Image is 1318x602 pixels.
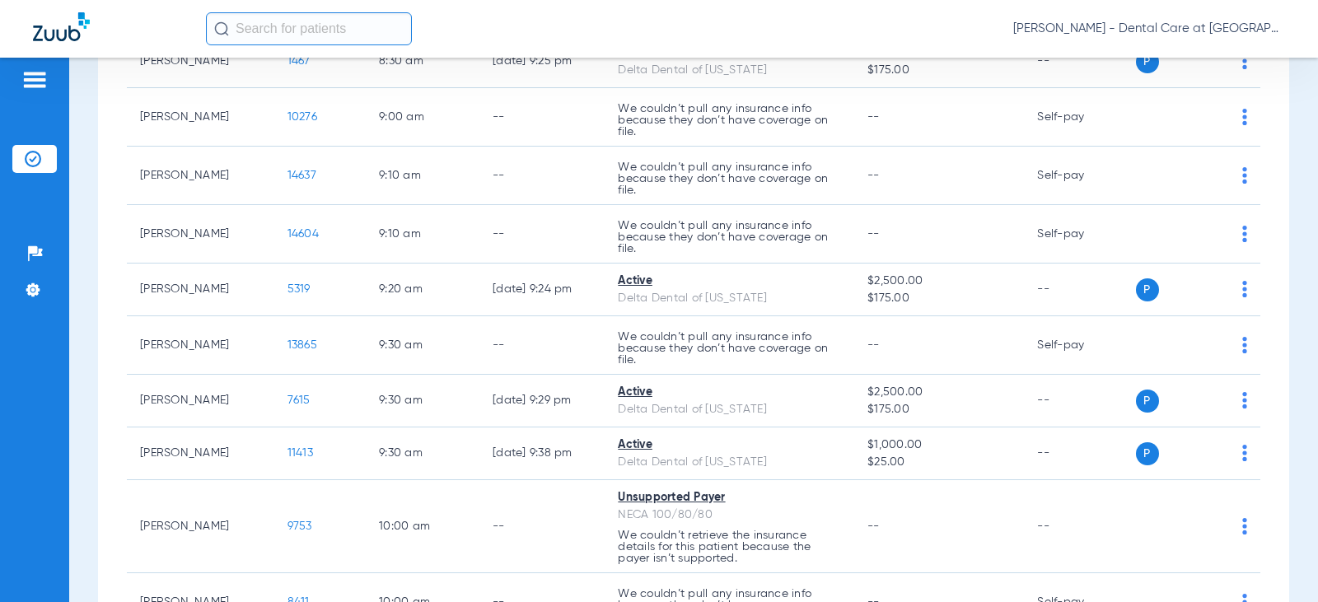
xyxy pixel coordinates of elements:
[867,290,1011,307] span: $175.00
[1242,337,1247,353] img: group-dot-blue.svg
[1024,147,1135,205] td: Self-pay
[867,436,1011,454] span: $1,000.00
[618,103,841,138] p: We couldn’t pull any insurance info because they don’t have coverage on file.
[287,111,317,123] span: 10276
[867,520,880,532] span: --
[618,401,841,418] div: Delta Dental of [US_STATE]
[366,316,479,375] td: 9:30 AM
[867,339,880,351] span: --
[127,35,274,88] td: [PERSON_NAME]
[127,147,274,205] td: [PERSON_NAME]
[867,401,1011,418] span: $175.00
[366,264,479,316] td: 9:20 AM
[21,70,48,90] img: hamburger-icon
[287,447,313,459] span: 11413
[1242,53,1247,69] img: group-dot-blue.svg
[618,489,841,506] div: Unsupported Payer
[867,170,880,181] span: --
[1242,518,1247,534] img: group-dot-blue.svg
[366,88,479,147] td: 9:00 AM
[618,384,841,401] div: Active
[867,384,1011,401] span: $2,500.00
[33,12,90,41] img: Zuub Logo
[479,35,605,88] td: [DATE] 9:25 PM
[1136,442,1159,465] span: P
[287,339,317,351] span: 13865
[287,55,311,67] span: 1467
[1242,109,1247,125] img: group-dot-blue.svg
[618,506,841,524] div: NECA 100/80/80
[479,316,605,375] td: --
[867,228,880,240] span: --
[479,88,605,147] td: --
[127,480,274,573] td: [PERSON_NAME]
[1242,392,1247,408] img: group-dot-blue.svg
[1024,427,1135,480] td: --
[366,205,479,264] td: 9:10 AM
[479,480,605,573] td: --
[206,12,412,45] input: Search for patients
[127,427,274,480] td: [PERSON_NAME]
[1242,281,1247,297] img: group-dot-blue.svg
[1024,35,1135,88] td: --
[618,273,841,290] div: Active
[1024,480,1135,573] td: --
[867,454,1011,471] span: $25.00
[287,520,312,532] span: 9753
[1136,278,1159,301] span: P
[1024,375,1135,427] td: --
[366,427,479,480] td: 9:30 AM
[867,62,1011,79] span: $175.00
[287,228,319,240] span: 14604
[1024,88,1135,147] td: Self-pay
[479,205,605,264] td: --
[618,290,841,307] div: Delta Dental of [US_STATE]
[127,88,274,147] td: [PERSON_NAME]
[1024,264,1135,316] td: --
[618,220,841,254] p: We couldn’t pull any insurance info because they don’t have coverage on file.
[366,35,479,88] td: 8:30 AM
[127,375,274,427] td: [PERSON_NAME]
[287,283,311,295] span: 5319
[1024,205,1135,264] td: Self-pay
[366,147,479,205] td: 9:10 AM
[1024,316,1135,375] td: Self-pay
[287,394,311,406] span: 7615
[287,170,316,181] span: 14637
[1242,445,1247,461] img: group-dot-blue.svg
[366,375,479,427] td: 9:30 AM
[618,454,841,471] div: Delta Dental of [US_STATE]
[479,427,605,480] td: [DATE] 9:38 PM
[366,480,479,573] td: 10:00 AM
[1242,226,1247,242] img: group-dot-blue.svg
[618,62,841,79] div: Delta Dental of [US_STATE]
[127,264,274,316] td: [PERSON_NAME]
[867,273,1011,290] span: $2,500.00
[479,375,605,427] td: [DATE] 9:29 PM
[127,205,274,264] td: [PERSON_NAME]
[214,21,229,36] img: Search Icon
[618,331,841,366] p: We couldn’t pull any insurance info because they don’t have coverage on file.
[618,161,841,196] p: We couldn’t pull any insurance info because they don’t have coverage on file.
[1242,167,1247,184] img: group-dot-blue.svg
[127,316,274,375] td: [PERSON_NAME]
[1136,390,1159,413] span: P
[618,530,841,564] p: We couldn’t retrieve the insurance details for this patient because the payer isn’t supported.
[479,264,605,316] td: [DATE] 9:24 PM
[867,111,880,123] span: --
[1136,50,1159,73] span: P
[479,147,605,205] td: --
[1013,21,1285,37] span: [PERSON_NAME] - Dental Care at [GEOGRAPHIC_DATA]
[618,436,841,454] div: Active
